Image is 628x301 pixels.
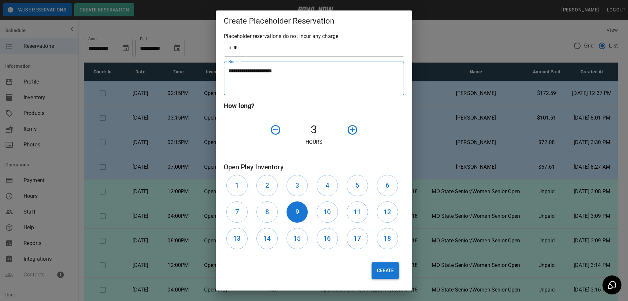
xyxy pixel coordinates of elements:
button: 8 [256,201,278,223]
button: Create [372,262,399,279]
h6: Open Play Inventory [224,162,404,172]
h4: 3 [284,123,344,137]
h6: 9 [295,207,299,217]
button: 10 [317,201,338,223]
button: 17 [347,228,368,249]
h6: 16 [323,233,331,244]
h6: 11 [354,207,361,217]
h6: 1 [235,180,239,191]
h6: 18 [384,233,391,244]
h6: 10 [323,207,331,217]
button: 5 [347,175,368,196]
button: 15 [287,228,308,249]
button: 7 [226,201,248,223]
h6: 2 [265,180,269,191]
h6: 12 [384,207,391,217]
h5: Create Placeholder Reservation [224,16,404,26]
p: $ [228,44,231,51]
button: 11 [347,201,368,223]
button: 14 [256,228,278,249]
button: 2 [256,175,278,196]
button: 3 [287,175,308,196]
h6: 7 [235,207,239,217]
h6: 17 [354,233,361,244]
h6: 6 [386,180,389,191]
p: Hours [224,138,404,146]
button: 1 [226,175,248,196]
h6: 5 [356,180,359,191]
button: 6 [377,175,398,196]
h6: 8 [265,207,269,217]
button: 9 [287,201,308,223]
button: 16 [317,228,338,249]
h6: 4 [325,180,329,191]
button: 12 [377,201,398,223]
h6: 14 [263,233,270,244]
button: 18 [377,228,398,249]
button: 13 [226,228,248,249]
h6: 3 [295,180,299,191]
h6: 15 [293,233,301,244]
button: 4 [317,175,338,196]
h6: How long? [224,101,404,111]
h6: 13 [233,233,240,244]
h6: Placeholder reservations do not incur any charge [224,32,404,41]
